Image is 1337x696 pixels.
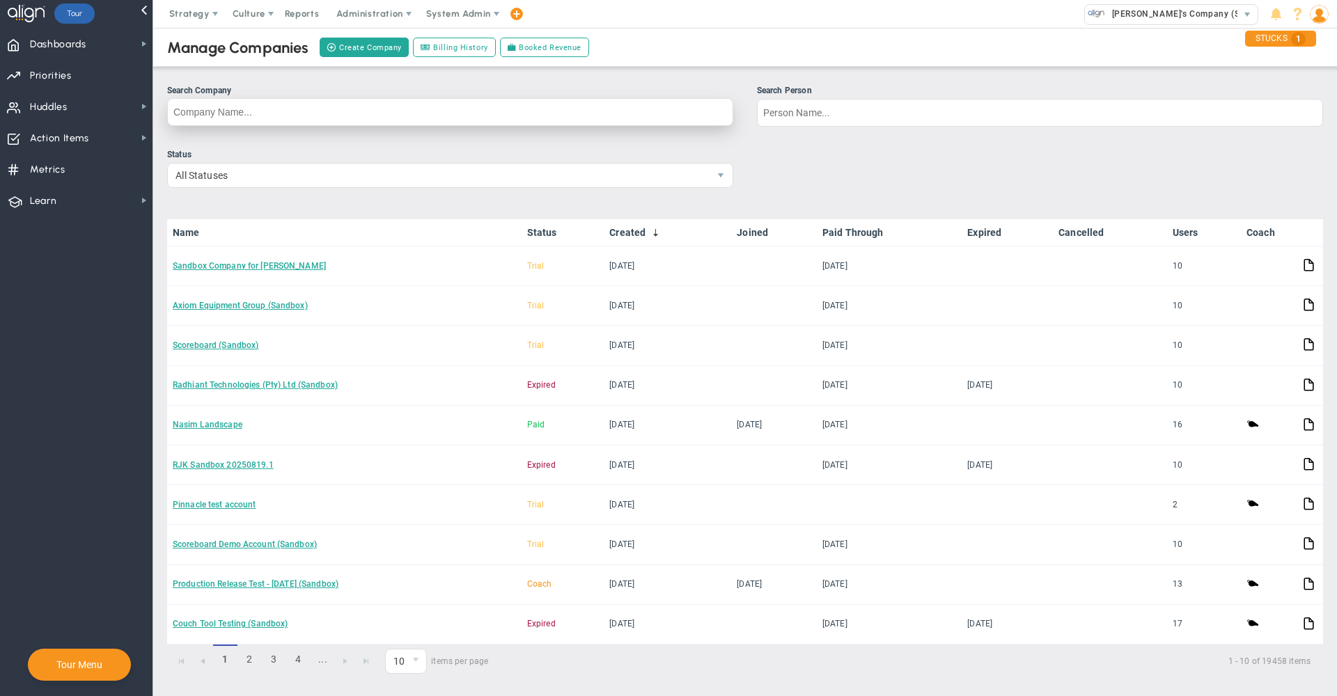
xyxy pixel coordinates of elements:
[30,187,56,216] span: Learn
[173,579,338,589] a: Production Release Test - [DATE] (Sandbox)
[817,406,962,445] td: [DATE]
[237,644,262,674] a: 2
[527,380,556,390] span: Expired
[30,155,65,184] span: Metrics
[169,8,210,19] span: Strategy
[173,460,274,470] a: RJK Sandbox 20250819.1
[817,366,962,406] td: [DATE]
[604,445,731,485] td: [DATE]
[1167,605,1241,644] td: 17
[1246,227,1291,238] a: Coach
[1291,32,1306,46] span: 1
[527,500,545,509] span: Trial
[386,649,406,673] span: 10
[527,539,545,549] span: Trial
[167,148,733,161] div: Status
[426,8,491,19] span: System Admin
[356,651,377,672] a: Go to the last page
[173,380,338,390] a: Radhiant Technologies (Pty) Ltd (Sandbox)
[173,420,242,429] a: Nasim Landscape
[817,605,962,644] td: [DATE]
[962,366,1053,406] td: [DATE]
[604,286,731,326] td: [DATE]
[527,261,545,271] span: Trial
[1058,227,1161,238] a: Cancelled
[757,99,1323,127] input: Search Person
[1167,366,1241,406] td: 10
[527,619,556,628] span: Expired
[527,460,556,470] span: Expired
[609,227,726,238] a: Created
[731,406,817,445] td: [DATE]
[213,644,237,674] span: 1
[1167,326,1241,365] td: 10
[604,605,731,644] td: [DATE]
[262,644,286,674] a: 3
[527,420,545,429] span: Paid
[311,644,335,674] a: ...
[1245,31,1316,47] div: STUCKS
[604,525,731,564] td: [DATE]
[1167,406,1241,445] td: 16
[817,286,962,326] td: [DATE]
[1237,5,1258,24] span: select
[167,38,309,57] div: Manage Companies
[173,619,288,628] a: Couch Tool Testing (Sandbox)
[737,227,811,238] a: Joined
[233,8,265,19] span: Culture
[604,565,731,605] td: [DATE]
[1105,5,1274,23] span: [PERSON_NAME]'s Company (Sandbox)
[527,340,545,350] span: Trial
[1310,5,1329,24] img: 48978.Person.photo
[1167,485,1241,525] td: 2
[817,525,962,564] td: [DATE]
[413,38,496,57] a: Billing History
[30,124,89,153] span: Action Items
[817,445,962,485] td: [DATE]
[817,326,962,365] td: [DATE]
[52,658,107,671] button: Tour Menu
[757,84,1323,97] div: Search Person
[173,227,515,238] a: Name
[173,500,256,509] a: Pinnacle test account
[731,565,817,605] td: [DATE]
[286,644,311,674] a: 4
[173,539,317,549] a: Scoreboard Demo Account (Sandbox)
[173,261,326,271] a: Sandbox Company for [PERSON_NAME]
[506,653,1311,670] span: 1 - 10 of 19458 items
[1088,5,1105,22] img: 33318.Company.photo
[335,651,356,672] a: Go to the next page
[320,38,409,57] button: Create Company
[406,649,426,673] span: select
[336,8,402,19] span: Administration
[604,366,731,406] td: [DATE]
[167,84,733,97] div: Search Company
[1167,565,1241,605] td: 13
[962,445,1053,485] td: [DATE]
[604,326,731,365] td: [DATE]
[527,579,552,589] span: Coach
[30,61,72,90] span: Priorities
[1167,246,1241,286] td: 10
[709,164,733,187] span: select
[822,227,956,238] a: Paid Through
[385,649,489,674] span: items per page
[604,246,731,286] td: [DATE]
[604,485,731,525] td: [DATE]
[385,649,427,674] span: 0
[173,340,258,350] a: Scoreboard (Sandbox)
[1167,286,1241,326] td: 10
[30,30,86,59] span: Dashboards
[173,301,308,310] a: Axiom Equipment Group (Sandbox)
[1167,445,1241,485] td: 10
[527,301,545,310] span: Trial
[962,605,1053,644] td: [DATE]
[817,565,962,605] td: [DATE]
[967,227,1047,238] a: Expired
[30,93,68,122] span: Huddles
[1173,227,1235,238] a: Users
[500,38,589,57] a: Booked Revenue
[817,246,962,286] td: [DATE]
[604,406,731,445] td: [DATE]
[527,227,598,238] a: Status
